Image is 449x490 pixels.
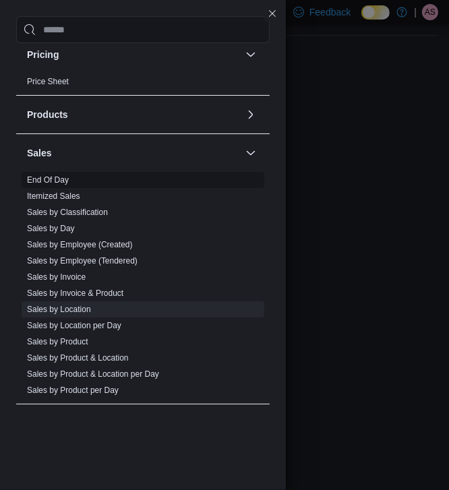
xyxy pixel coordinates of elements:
[243,47,259,63] button: Pricing
[243,145,259,161] button: Sales
[27,305,91,314] a: Sales by Location
[27,239,133,250] span: Sales by Employee (Created)
[27,336,88,347] span: Sales by Product
[27,146,240,160] button: Sales
[27,76,69,87] span: Price Sheet
[27,108,240,121] button: Products
[27,386,119,395] a: Sales by Product per Day
[27,48,59,61] h3: Pricing
[243,106,259,123] button: Products
[27,288,123,299] span: Sales by Invoice & Product
[27,77,69,86] a: Price Sheet
[27,320,121,331] span: Sales by Location per Day
[27,369,159,379] a: Sales by Product & Location per Day
[16,172,270,404] div: Sales
[27,207,108,218] span: Sales by Classification
[27,175,69,185] a: End Of Day
[27,223,75,234] span: Sales by Day
[27,208,108,217] a: Sales by Classification
[27,353,129,363] a: Sales by Product & Location
[27,255,138,266] span: Sales by Employee (Tendered)
[27,304,91,315] span: Sales by Location
[27,48,240,61] button: Pricing
[27,256,138,266] a: Sales by Employee (Tendered)
[27,272,86,282] a: Sales by Invoice
[27,240,133,249] a: Sales by Employee (Created)
[27,321,121,330] a: Sales by Location per Day
[27,385,119,396] span: Sales by Product per Day
[16,73,270,95] div: Pricing
[27,353,129,363] span: Sales by Product & Location
[27,224,75,233] a: Sales by Day
[264,5,280,22] button: Close this dialog
[27,191,80,201] a: Itemized Sales
[27,337,88,346] a: Sales by Product
[27,146,52,160] h3: Sales
[27,288,123,298] a: Sales by Invoice & Product
[27,108,68,121] h3: Products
